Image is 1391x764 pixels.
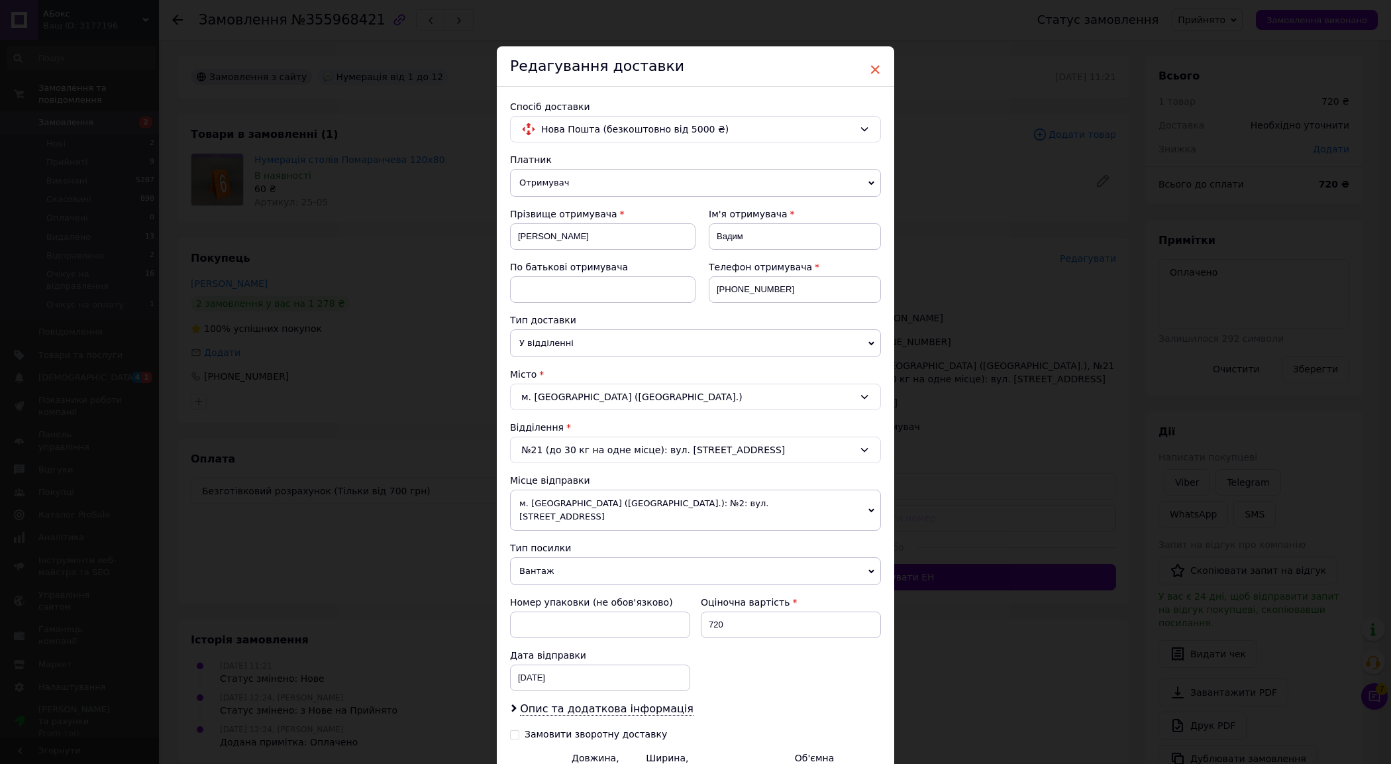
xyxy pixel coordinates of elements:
[510,437,881,463] div: №21 (до 30 кг на одне місце): вул. [STREET_ADDRESS]
[510,209,617,219] span: Прізвище отримувача
[520,702,694,716] span: Опис та додаткова інформація
[510,543,571,553] span: Тип посилки
[510,475,590,486] span: Місце відправки
[510,557,881,585] span: Вантаж
[510,596,690,609] div: Номер упаковки (не обов'язково)
[510,384,881,410] div: м. [GEOGRAPHIC_DATA] ([GEOGRAPHIC_DATA].)
[709,276,881,303] input: +380
[497,46,894,87] div: Редагування доставки
[525,729,667,740] div: Замовити зворотну доставку
[510,154,552,165] span: Платник
[510,329,881,357] span: У відділенні
[510,490,881,531] span: м. [GEOGRAPHIC_DATA] ([GEOGRAPHIC_DATA].): №2: вул. [STREET_ADDRESS]
[510,649,690,662] div: Дата відправки
[709,209,788,219] span: Ім'я отримувача
[709,262,812,272] span: Телефон отримувача
[510,315,576,325] span: Тип доставки
[510,100,881,113] div: Спосіб доставки
[541,122,854,136] span: Нова Пошта (безкоштовно від 5000 ₴)
[701,596,881,609] div: Оціночна вартість
[869,58,881,81] span: ×
[510,368,881,381] div: Місто
[510,421,881,434] div: Відділення
[510,262,628,272] span: По батькові отримувача
[510,169,881,197] span: Отримувач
